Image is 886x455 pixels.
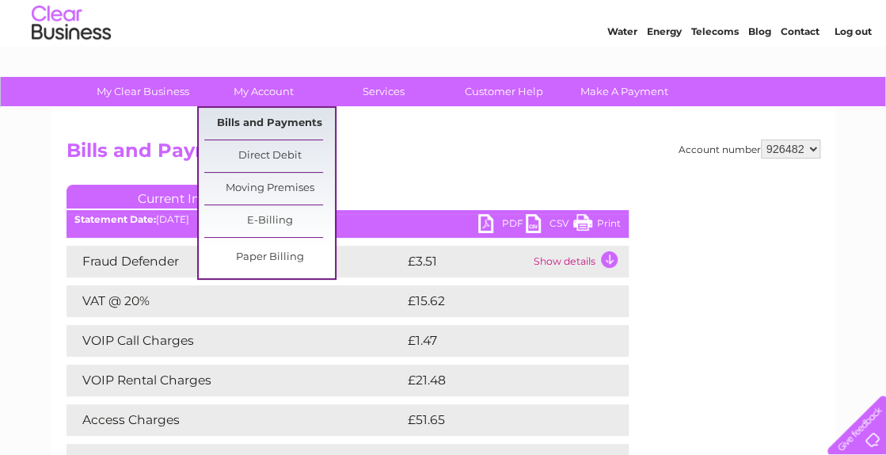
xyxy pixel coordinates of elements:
a: Print [573,214,621,237]
h2: Bills and Payments [67,140,820,170]
a: Energy [647,67,682,79]
img: logo.png [31,41,112,90]
a: Customer Help [439,77,569,106]
div: Clear Business is a trading name of Verastar Limited (registered in [GEOGRAPHIC_DATA] No. 3667643... [70,9,818,77]
td: £21.48 [404,365,595,396]
a: Contact [781,67,819,79]
a: Moving Premises [204,173,335,205]
a: Services [318,77,449,106]
a: Direct Debit [204,140,335,172]
td: £3.51 [404,246,530,277]
div: Account number [679,140,820,159]
a: Make A Payment [559,77,690,106]
a: CSV [526,214,573,237]
td: VOIP Call Charges [67,325,404,357]
td: VOIP Rental Charges [67,365,404,396]
a: My Account [198,77,329,106]
a: PDF [478,214,526,237]
div: [DATE] [67,214,629,225]
a: Current Invoice [67,185,304,208]
td: Access Charges [67,404,404,436]
a: Telecoms [691,67,739,79]
a: E-Billing [204,205,335,237]
td: VAT @ 20% [67,285,404,317]
a: Blog [748,67,771,79]
b: Statement Date: [74,213,156,225]
td: £15.62 [404,285,595,317]
td: £51.65 [404,404,595,436]
td: Fraud Defender [67,246,404,277]
td: Show details [530,246,629,277]
a: Paper Billing [204,242,335,273]
a: 0333 014 3131 [587,8,697,28]
a: My Clear Business [78,77,208,106]
td: £1.47 [404,325,589,357]
a: Bills and Payments [204,108,335,140]
a: Water [607,67,637,79]
a: Log out [834,67,871,79]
